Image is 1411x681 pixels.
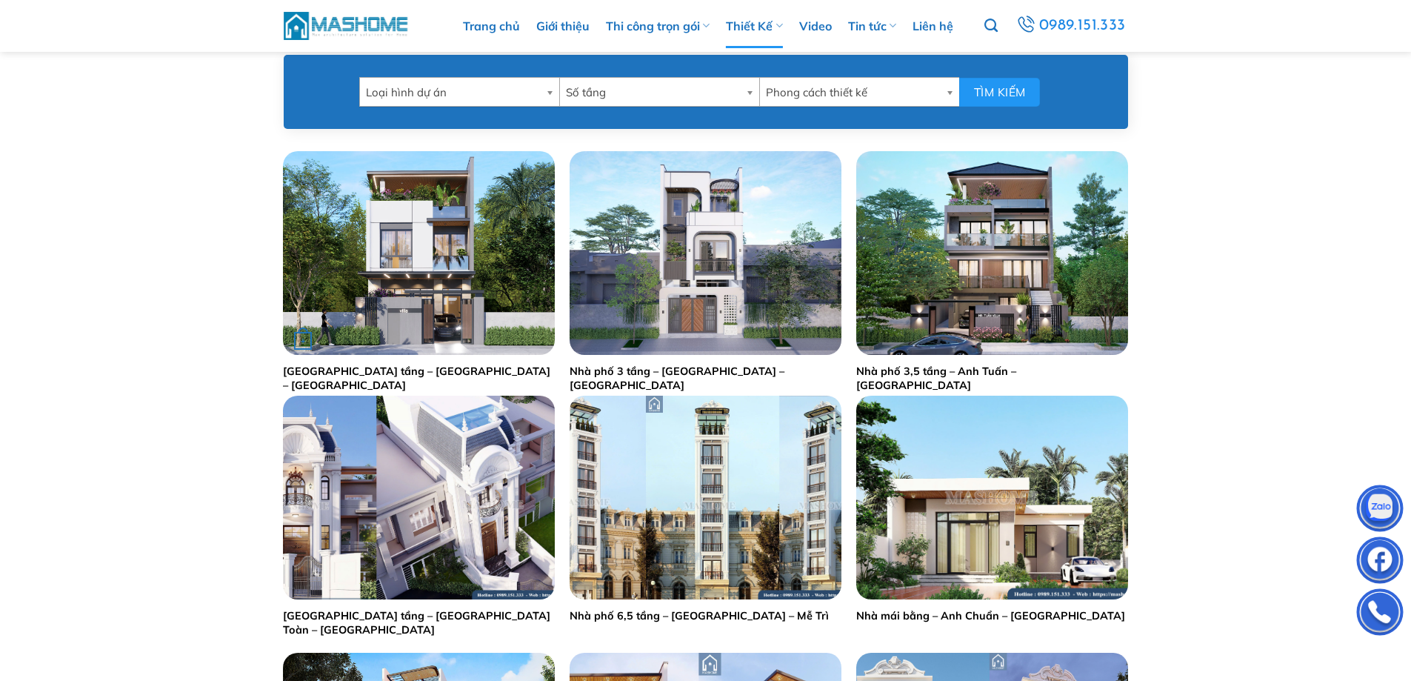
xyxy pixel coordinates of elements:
a: Nhà phố 3,5 tầng – Anh Tuấn – [GEOGRAPHIC_DATA] [856,365,1128,392]
a: 0989.151.333 [1014,13,1127,39]
img: Zalo [1358,488,1402,533]
a: Thi công trọn gói [606,4,710,48]
a: Nhà phố 6,5 tầng – [GEOGRAPHIC_DATA] – Mễ Trì [570,609,829,623]
a: [GEOGRAPHIC_DATA] tầng – [GEOGRAPHIC_DATA] – [GEOGRAPHIC_DATA] [283,365,555,392]
img: Thiết kế nhà phố anh Dương - Mễ Trì | MasHome [570,396,841,599]
a: Thiết Kế [726,4,782,48]
a: Video [799,4,832,48]
img: Thiết kế nhà phố anh Toàn - Đan Phượng | MasHome [283,396,555,599]
a: Trang chủ [463,4,520,48]
a: Liên hệ [913,4,953,48]
img: Facebook [1358,540,1402,585]
img: Phone [1358,592,1402,637]
a: Nhà phố 3 tầng – [GEOGRAPHIC_DATA] – [GEOGRAPHIC_DATA] [570,365,841,392]
span: Số tầng [566,78,740,107]
img: Thiết kế kiến trúc nhà mái bằng - Anh Chuẩn - Thái Bình | MasHome [856,396,1128,599]
button: Tìm kiếm [959,78,1040,107]
img: Nhà phố 3 tầng - Anh Sang - Hà Nội [570,151,841,355]
span: 0989.151.333 [1039,13,1126,39]
img: Nhà phố 3,5 tầng - Anh Tuấn - Gia Lâm [856,151,1128,355]
strong: + [294,332,312,350]
a: Giới thiệu [536,4,590,48]
span: Phong cách thiết kế [766,78,940,107]
a: Tin tức [848,4,896,48]
div: Đọc tiếp [294,330,312,352]
a: Tìm kiếm [984,10,998,41]
img: MasHome – Tổng Thầu Thiết Kế Và Xây Nhà Trọn Gói [284,10,410,41]
span: Loại hình dự án [366,78,540,107]
a: Nhà mái bằng – Anh Chuẩn – [GEOGRAPHIC_DATA] [856,609,1125,623]
a: [GEOGRAPHIC_DATA] tầng – [GEOGRAPHIC_DATA] Toàn – [GEOGRAPHIC_DATA] [283,609,555,637]
img: Nhà phố 2,5 tầng - Anh Hoạch - Sóc Sơn [283,151,555,355]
